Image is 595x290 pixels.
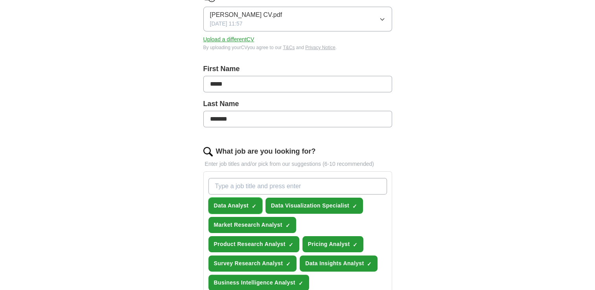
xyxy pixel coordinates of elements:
button: Data Analyst✓ [208,198,263,214]
span: ✓ [352,203,357,209]
span: Survey Research Analyst [214,259,283,268]
p: Enter job titles and/or pick from our suggestions (6-10 recommended) [203,160,392,168]
label: First Name [203,64,392,74]
label: Last Name [203,99,392,109]
span: Business Intelligence Analyst [214,279,295,287]
input: Type a job title and press enter [208,178,387,195]
span: ✓ [286,261,291,267]
a: T&Cs [283,45,295,50]
span: [PERSON_NAME] CV.pdf [210,10,282,20]
img: search.png [203,147,213,156]
button: [PERSON_NAME] CV.pdf[DATE] 11:57 [203,7,392,31]
button: Upload a differentCV [203,35,254,44]
button: Survey Research Analyst✓ [208,255,297,272]
button: Pricing Analyst✓ [302,236,364,252]
button: Market Research Analyst✓ [208,217,296,233]
span: Market Research Analyst [214,221,282,229]
button: Data Visualization Specialist✓ [265,198,363,214]
span: Product Research Analyst [214,240,286,248]
span: ✓ [286,222,290,229]
span: [DATE] 11:57 [210,20,243,28]
span: Data Analyst [214,202,249,210]
div: By uploading your CV you agree to our and . [203,44,392,51]
span: ✓ [289,242,293,248]
span: ✓ [367,261,372,267]
span: ✓ [252,203,256,209]
button: Data Insights Analyst✓ [300,255,378,272]
span: Data Visualization Specialist [271,202,349,210]
button: Product Research Analyst✓ [208,236,299,252]
label: What job are you looking for? [216,146,316,157]
span: Pricing Analyst [308,240,350,248]
a: Privacy Notice [305,45,335,50]
span: ✓ [298,280,303,286]
span: Data Insights Analyst [305,259,364,268]
span: ✓ [353,242,357,248]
